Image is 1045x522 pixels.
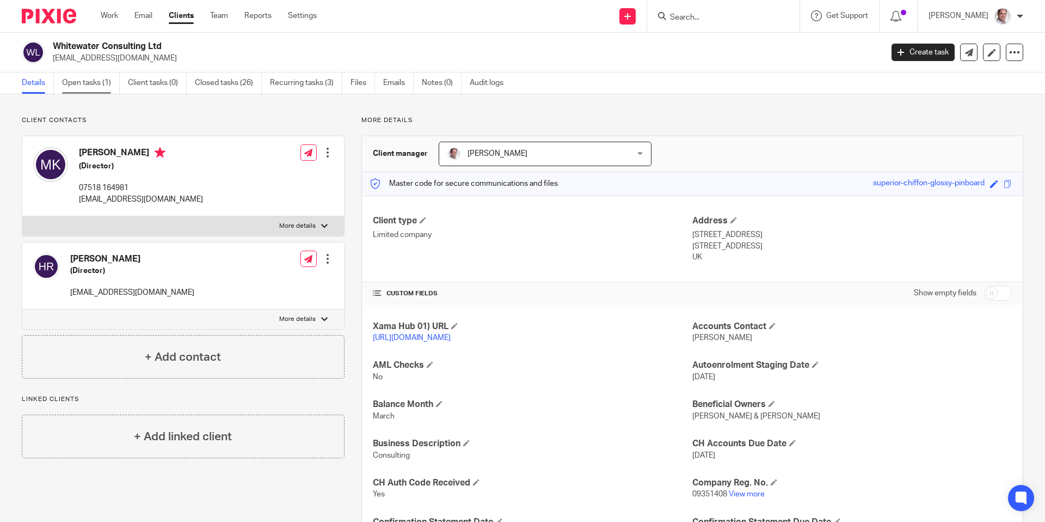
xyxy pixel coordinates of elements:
p: 07518 164981 [79,183,203,193]
span: Consulting [373,452,410,459]
a: Recurring tasks (3) [270,72,342,94]
h4: CUSTOM FIELDS [373,289,692,298]
span: [PERSON_NAME] [692,334,752,342]
img: Munro%20Partners-3202.jpg [447,147,460,160]
p: [STREET_ADDRESS] [692,229,1012,240]
span: Yes [373,490,385,498]
h5: (Director) [79,161,203,172]
h4: Beneficial Owners [692,399,1012,410]
div: superior-chiffon-glossy-pinboard [873,178,985,190]
p: UK [692,252,1012,263]
a: Email [134,10,152,21]
a: Audit logs [470,72,512,94]
a: Closed tasks (26) [195,72,262,94]
span: [DATE] [692,452,715,459]
h4: Business Description [373,438,692,450]
p: [STREET_ADDRESS] [692,241,1012,252]
input: Search [669,13,767,23]
a: Reports [244,10,272,21]
h4: CH Auth Code Received [373,477,692,489]
img: Munro%20Partners-3202.jpg [994,8,1011,25]
h4: AML Checks [373,360,692,371]
span: March [373,412,395,420]
a: Client tasks (0) [128,72,187,94]
span: 09351408 [692,490,727,498]
span: [PERSON_NAME] [468,150,527,157]
a: Team [210,10,228,21]
span: [DATE] [692,373,715,381]
p: Linked clients [22,395,345,404]
p: Limited company [373,229,692,240]
a: Clients [169,10,194,21]
img: svg%3E [33,253,59,280]
h4: Xama Hub 01) URL [373,321,692,332]
p: [PERSON_NAME] [929,10,988,21]
p: More details [279,222,316,230]
h4: Balance Month [373,399,692,410]
p: More details [279,315,316,324]
h4: Autoenrolment Staging Date [692,360,1012,371]
h4: + Add contact [145,349,221,366]
h3: Client manager [373,148,428,159]
a: Emails [383,72,414,94]
p: More details [361,116,1023,125]
p: [EMAIL_ADDRESS][DOMAIN_NAME] [53,53,875,64]
img: svg%3E [33,147,68,182]
label: Show empty fields [914,288,976,299]
h4: [PERSON_NAME] [70,253,194,265]
img: Pixie [22,9,76,23]
h4: CH Accounts Due Date [692,438,1012,450]
a: Files [351,72,375,94]
a: Work [101,10,118,21]
h4: [PERSON_NAME] [79,147,203,161]
a: Create task [892,44,955,61]
h4: Address [692,215,1012,227]
i: Primary [155,147,165,158]
img: svg%3E [22,41,45,64]
span: Get Support [826,12,868,20]
p: [EMAIL_ADDRESS][DOMAIN_NAME] [70,287,194,298]
h4: Company Reg. No. [692,477,1012,489]
a: View more [729,490,765,498]
a: Settings [288,10,317,21]
a: Open tasks (1) [62,72,120,94]
h4: Accounts Contact [692,321,1012,332]
p: Client contacts [22,116,345,125]
span: [PERSON_NAME] & [PERSON_NAME] [692,412,820,420]
p: [EMAIL_ADDRESS][DOMAIN_NAME] [79,194,203,205]
h2: Whitewater Consulting Ltd [53,41,711,52]
span: No [373,373,383,381]
a: Notes (0) [422,72,462,94]
h4: + Add linked client [134,428,232,445]
h5: (Director) [70,265,194,276]
p: Master code for secure communications and files [370,178,558,189]
a: Details [22,72,54,94]
a: [URL][DOMAIN_NAME] [373,334,451,342]
h4: Client type [373,215,692,227]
